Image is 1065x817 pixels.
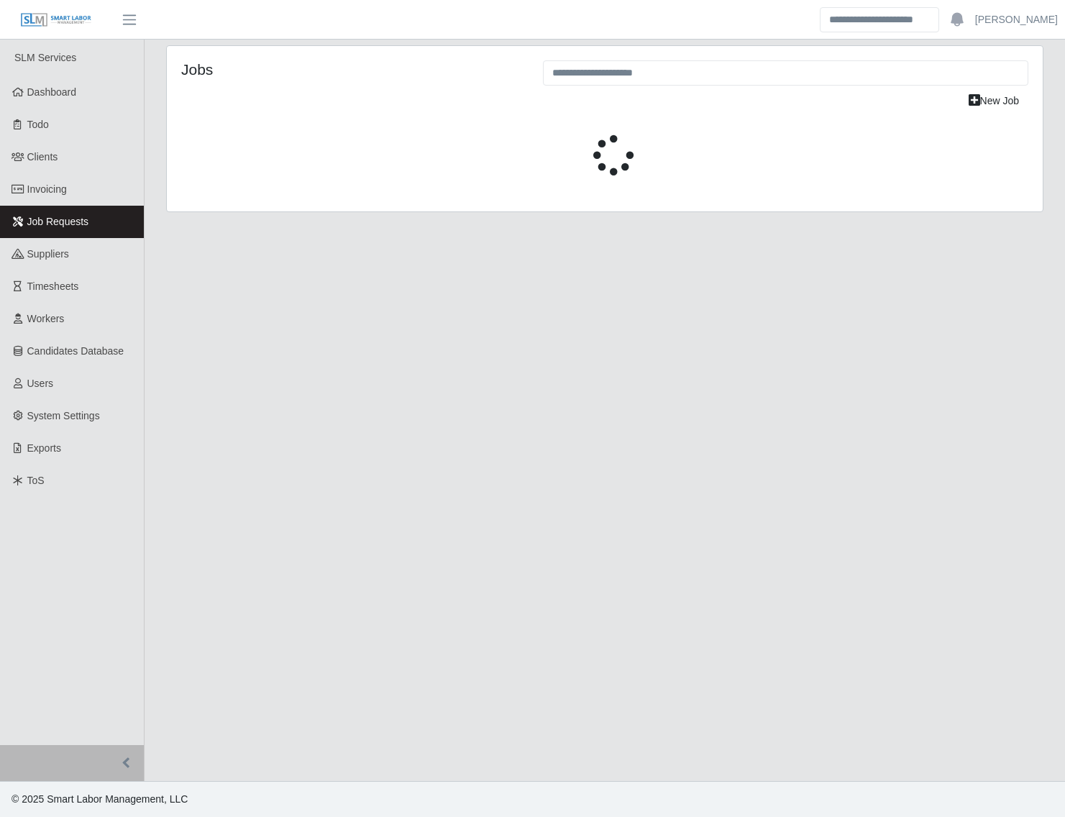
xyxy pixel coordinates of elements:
[27,183,67,195] span: Invoicing
[27,151,58,163] span: Clients
[27,313,65,324] span: Workers
[27,86,77,98] span: Dashboard
[27,410,100,421] span: System Settings
[27,442,61,454] span: Exports
[27,280,79,292] span: Timesheets
[27,248,69,260] span: Suppliers
[12,793,188,805] span: © 2025 Smart Labor Management, LLC
[27,216,89,227] span: Job Requests
[959,88,1028,114] a: New Job
[20,12,92,28] img: SLM Logo
[27,475,45,486] span: ToS
[27,345,124,357] span: Candidates Database
[820,7,939,32] input: Search
[27,119,49,130] span: Todo
[27,378,54,389] span: Users
[181,60,521,78] h4: Jobs
[14,52,76,63] span: SLM Services
[975,12,1058,27] a: [PERSON_NAME]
